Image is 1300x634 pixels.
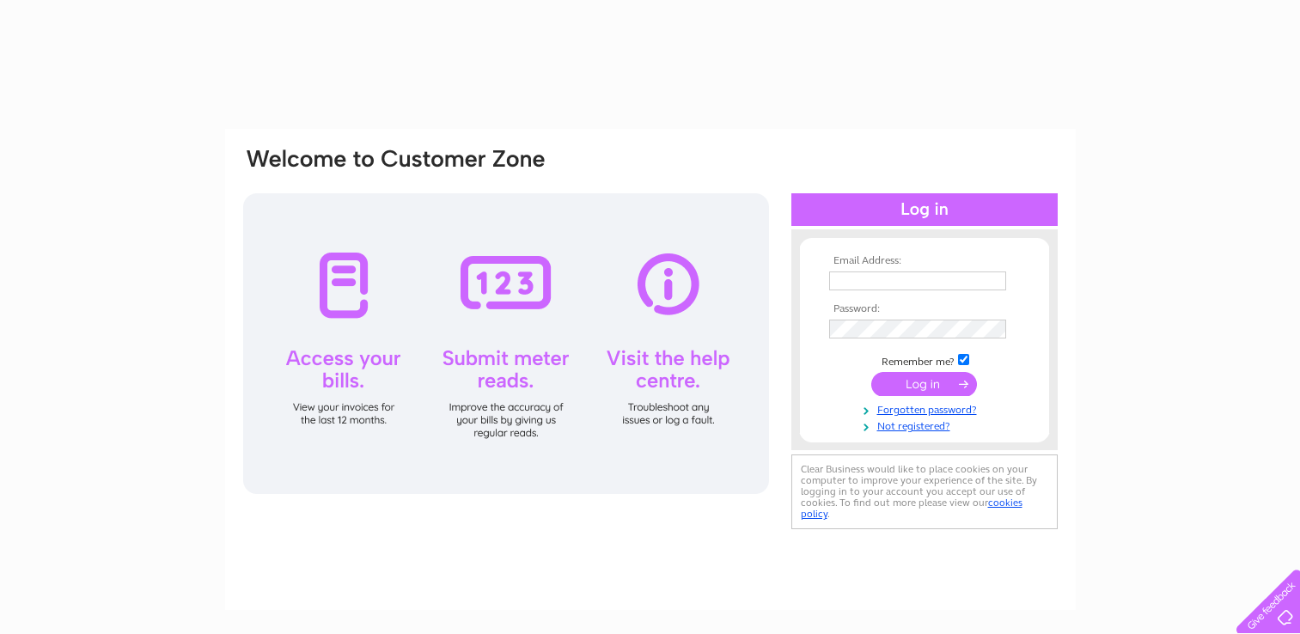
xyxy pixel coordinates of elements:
a: Forgotten password? [829,400,1024,417]
a: Not registered? [829,417,1024,433]
td: Remember me? [825,351,1024,369]
input: Submit [871,372,977,396]
th: Email Address: [825,255,1024,267]
div: Clear Business would like to place cookies on your computer to improve your experience of the sit... [791,454,1058,529]
a: cookies policy [801,497,1022,520]
th: Password: [825,303,1024,315]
